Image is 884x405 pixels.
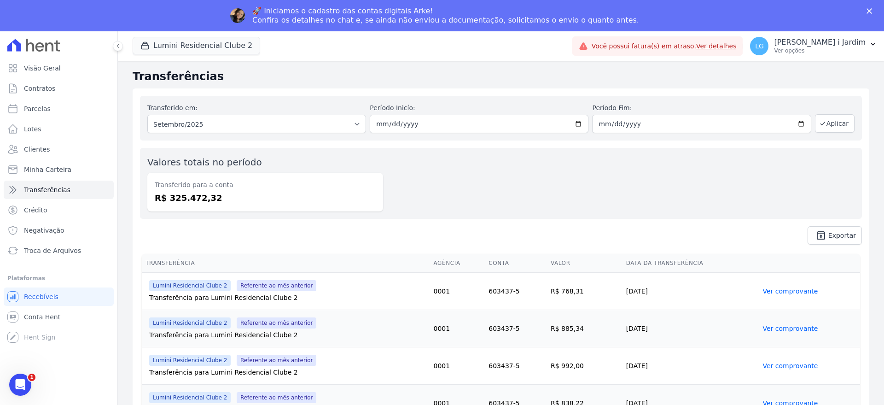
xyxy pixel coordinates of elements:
a: Ver detalhes [696,42,737,50]
th: Conta [485,254,547,273]
a: Lotes [4,120,114,138]
a: Conta Hent [4,308,114,326]
a: Ver comprovante [762,288,818,295]
td: 603437-5 [485,310,547,347]
span: Negativação [24,226,64,235]
a: Negativação [4,221,114,240]
div: Transferência para Lumini Residencial Clube 2 [149,293,426,302]
div: 🚀 Iniciamos o cadastro das contas digitais Arke! Confira os detalhes no chat e, se ainda não envi... [252,6,639,25]
button: Aplicar [815,114,855,133]
label: Período Inicío: [370,103,588,113]
span: Lotes [24,124,41,134]
span: Referente ao mês anterior [237,280,317,291]
td: 0001 [430,273,485,310]
span: Troca de Arquivos [24,246,81,255]
label: Transferido em: [147,104,198,112]
a: Contratos [4,79,114,98]
span: Crédito [24,205,47,215]
td: R$ 768,31 [547,273,622,310]
a: Transferências [4,181,114,199]
span: Recebíveis [24,292,58,301]
td: [DATE] [622,347,759,385]
a: Minha Carteira [4,160,114,179]
i: unarchive [815,230,826,241]
span: Lumini Residencial Clube 2 [149,280,231,291]
span: Lumini Residencial Clube 2 [149,392,231,403]
span: 1 [28,374,35,381]
span: Conta Hent [24,312,60,322]
td: 0001 [430,310,485,347]
span: Visão Geral [24,64,61,73]
iframe: Intercom live chat [9,374,31,396]
a: Troca de Arquivos [4,241,114,260]
h2: Transferências [133,68,869,85]
th: Agência [430,254,485,273]
label: Valores totais no período [147,157,262,168]
span: Lumini Residencial Clube 2 [149,355,231,366]
td: 603437-5 [485,273,547,310]
a: Ver comprovante [762,362,818,370]
p: [PERSON_NAME] i Jardim [774,38,866,47]
a: Crédito [4,201,114,219]
a: Ver comprovante [762,325,818,332]
span: LG [755,43,764,49]
span: Referente ao mês anterior [237,317,317,329]
td: R$ 885,34 [547,310,622,347]
span: Você possui fatura(s) em atraso. [592,41,737,51]
th: Data da Transferência [622,254,759,273]
a: Clientes [4,140,114,158]
td: [DATE] [622,310,759,347]
span: Lumini Residencial Clube 2 [149,317,231,329]
dd: R$ 325.472,32 [155,192,376,204]
span: Exportar [828,233,856,238]
div: Fechar [867,8,876,14]
button: Lumini Residencial Clube 2 [133,37,260,54]
span: Minha Carteira [24,165,71,174]
div: Transferência para Lumini Residencial Clube 2 [149,368,426,377]
div: Transferência para Lumini Residencial Clube 2 [149,330,426,340]
img: Profile image for Adriane [230,8,245,23]
span: Transferências [24,185,70,194]
td: 0001 [430,347,485,385]
p: Ver opções [774,47,866,54]
div: Plataformas [7,273,110,284]
a: Visão Geral [4,59,114,77]
a: unarchive Exportar [808,226,862,245]
span: Referente ao mês anterior [237,355,317,366]
button: LG [PERSON_NAME] i Jardim Ver opções [743,33,884,59]
dt: Transferido para a conta [155,180,376,190]
td: [DATE] [622,273,759,310]
span: Clientes [24,145,50,154]
th: Valor [547,254,622,273]
span: Parcelas [24,104,51,113]
td: R$ 992,00 [547,347,622,385]
td: 603437-5 [485,347,547,385]
span: Referente ao mês anterior [237,392,317,403]
th: Transferência [142,254,430,273]
label: Período Fim: [592,103,811,113]
span: Contratos [24,84,55,93]
a: Recebíveis [4,288,114,306]
a: Parcelas [4,100,114,118]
